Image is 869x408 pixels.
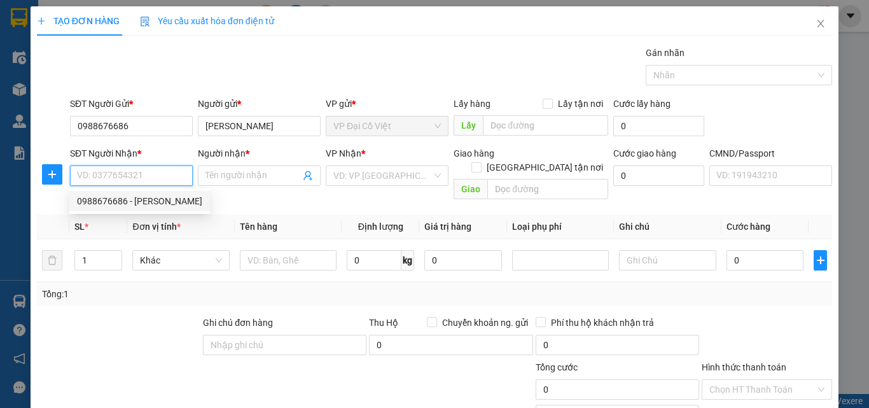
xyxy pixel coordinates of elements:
img: icon [140,17,150,27]
span: Định lượng [358,222,403,232]
label: Gán nhãn [646,48,685,58]
span: Chuyển khoản ng. gửi [437,316,533,330]
span: Giao hàng [454,148,494,158]
input: Cước lấy hàng [613,116,704,136]
button: plus [814,250,827,271]
label: Ghi chú đơn hàng [203,318,273,328]
span: Đơn vị tính [132,222,180,232]
span: close [816,18,826,29]
div: 0988676686 - MINH TÂM [69,191,210,211]
input: 0 [424,250,502,271]
span: Yêu cầu xuất hóa đơn điện tử [140,16,274,26]
span: Lấy [454,115,483,136]
span: [GEOGRAPHIC_DATA] tận nơi [482,160,608,174]
div: CMND/Passport [709,146,832,160]
div: Người nhận [198,146,321,160]
span: plus [37,17,46,25]
th: Ghi chú [614,215,721,239]
label: Cước giao hàng [613,148,676,158]
span: Lấy tận nơi [553,97,608,111]
div: Người gửi [198,97,321,111]
input: Dọc đường [487,179,608,199]
div: Tổng: 1 [42,287,337,301]
input: Ghi chú đơn hàng [203,335,366,355]
button: plus [42,164,62,185]
label: Hình thức thanh toán [702,362,786,372]
span: Cước hàng [726,222,770,232]
th: Loại phụ phí [507,215,614,239]
span: VP Đại Cồ Việt [333,116,441,136]
span: Thu Hộ [369,318,398,328]
span: Lấy hàng [454,99,490,109]
span: VP Nhận [326,148,361,158]
span: TẠO ĐƠN HÀNG [37,16,120,26]
input: Ghi Chú [619,250,716,271]
input: Dọc đường [483,115,608,136]
span: plus [814,255,826,265]
span: kg [401,250,414,271]
input: VD: Bàn, Ghế [240,250,337,271]
span: user-add [303,171,313,181]
input: Cước giao hàng [613,165,704,186]
div: 0988676686 - [PERSON_NAME] [77,194,202,208]
span: Phí thu hộ khách nhận trả [546,316,659,330]
span: SL [74,222,85,232]
label: Cước lấy hàng [613,99,671,109]
button: Close [803,6,838,42]
span: Tên hàng [240,222,277,232]
span: plus [43,169,62,179]
span: Giá trị hàng [424,222,471,232]
div: VP gửi [326,97,448,111]
div: SĐT Người Nhận [70,146,193,160]
span: Tổng cước [536,362,578,372]
span: Khác [140,251,221,270]
span: Giao [454,179,487,199]
button: delete [42,250,62,271]
div: SĐT Người Gửi [70,97,193,111]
